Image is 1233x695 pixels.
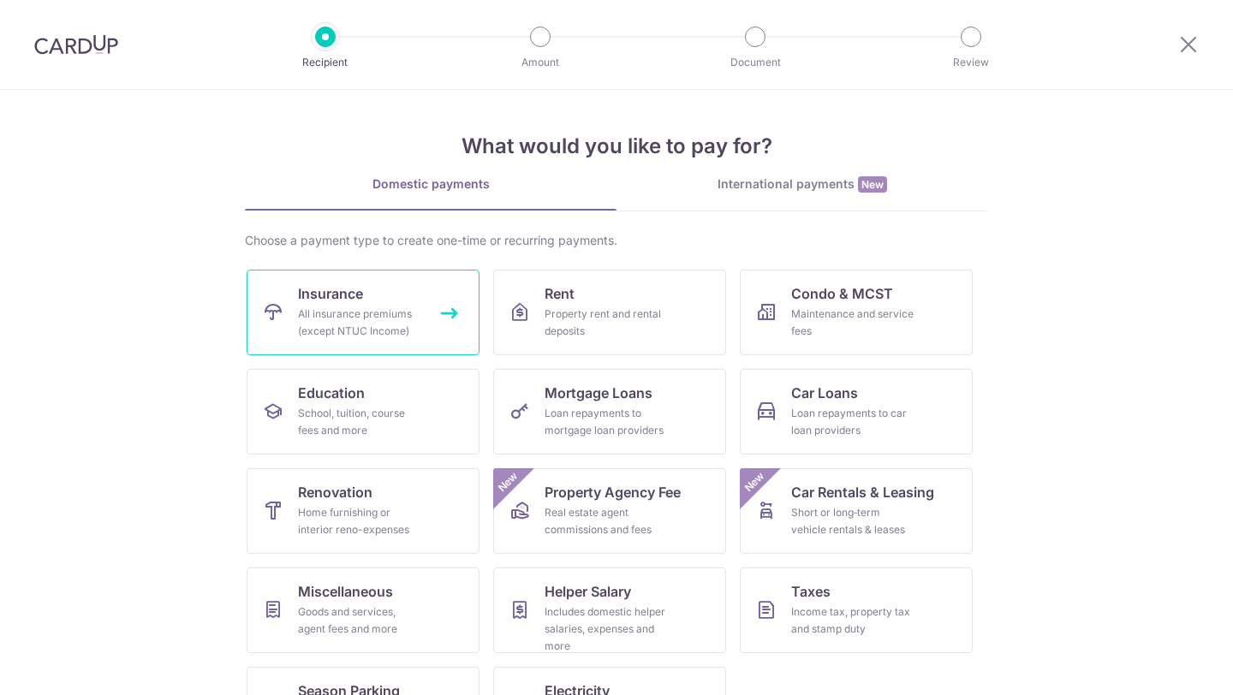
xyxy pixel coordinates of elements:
[245,175,616,193] div: Domestic payments
[616,175,988,193] div: International payments
[298,383,365,403] span: Education
[791,405,914,439] div: Loan repayments to car loan providers
[908,54,1034,71] p: Review
[740,567,973,653] a: TaxesIncome tax, property tax and stamp duty
[545,603,668,655] div: Includes domestic helper salaries, expenses and more
[740,468,973,554] a: Car Rentals & LeasingShort or long‑term vehicle rentals & leasesNew
[493,567,726,653] a: Helper SalaryIncludes domestic helper salaries, expenses and more
[493,270,726,355] a: RentProperty rent and rental deposits
[298,603,421,638] div: Goods and services, agent fees and more
[245,232,988,249] div: Choose a payment type to create one-time or recurring payments.
[545,405,668,439] div: Loan repayments to mortgage loan providers
[692,54,819,71] p: Document
[262,54,389,71] p: Recipient
[493,369,726,454] a: Mortgage LoansLoan repayments to mortgage loan providers
[545,504,668,538] div: Real estate agent commissions and fees
[791,581,831,602] span: Taxes
[858,176,887,193] span: New
[298,283,363,304] span: Insurance
[545,581,631,602] span: Helper Salary
[298,504,421,538] div: Home furnishing or interior reno-expenses
[791,504,914,538] div: Short or long‑term vehicle rentals & leases
[477,54,604,71] p: Amount
[740,369,973,454] a: Car LoansLoan repayments to car loan providers
[791,283,893,304] span: Condo & MCST
[247,369,479,454] a: EducationSchool, tuition, course fees and more
[545,306,668,340] div: Property rent and rental deposits
[741,468,769,496] span: New
[245,131,988,162] h4: What would you like to pay for?
[791,306,914,340] div: Maintenance and service fees
[298,306,421,340] div: All insurance premiums (except NTUC Income)
[298,482,372,502] span: Renovation
[247,270,479,355] a: InsuranceAll insurance premiums (except NTUC Income)
[545,383,652,403] span: Mortgage Loans
[247,468,479,554] a: RenovationHome furnishing or interior reno-expenses
[493,468,726,554] a: Property Agency FeeReal estate agent commissions and feesNew
[34,34,118,55] img: CardUp
[545,283,575,304] span: Rent
[740,270,973,355] a: Condo & MCSTMaintenance and service fees
[791,603,914,638] div: Income tax, property tax and stamp duty
[791,383,858,403] span: Car Loans
[298,405,421,439] div: School, tuition, course fees and more
[791,482,934,502] span: Car Rentals & Leasing
[545,482,681,502] span: Property Agency Fee
[298,581,393,602] span: Miscellaneous
[247,567,479,653] a: MiscellaneousGoods and services, agent fees and more
[494,468,522,496] span: New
